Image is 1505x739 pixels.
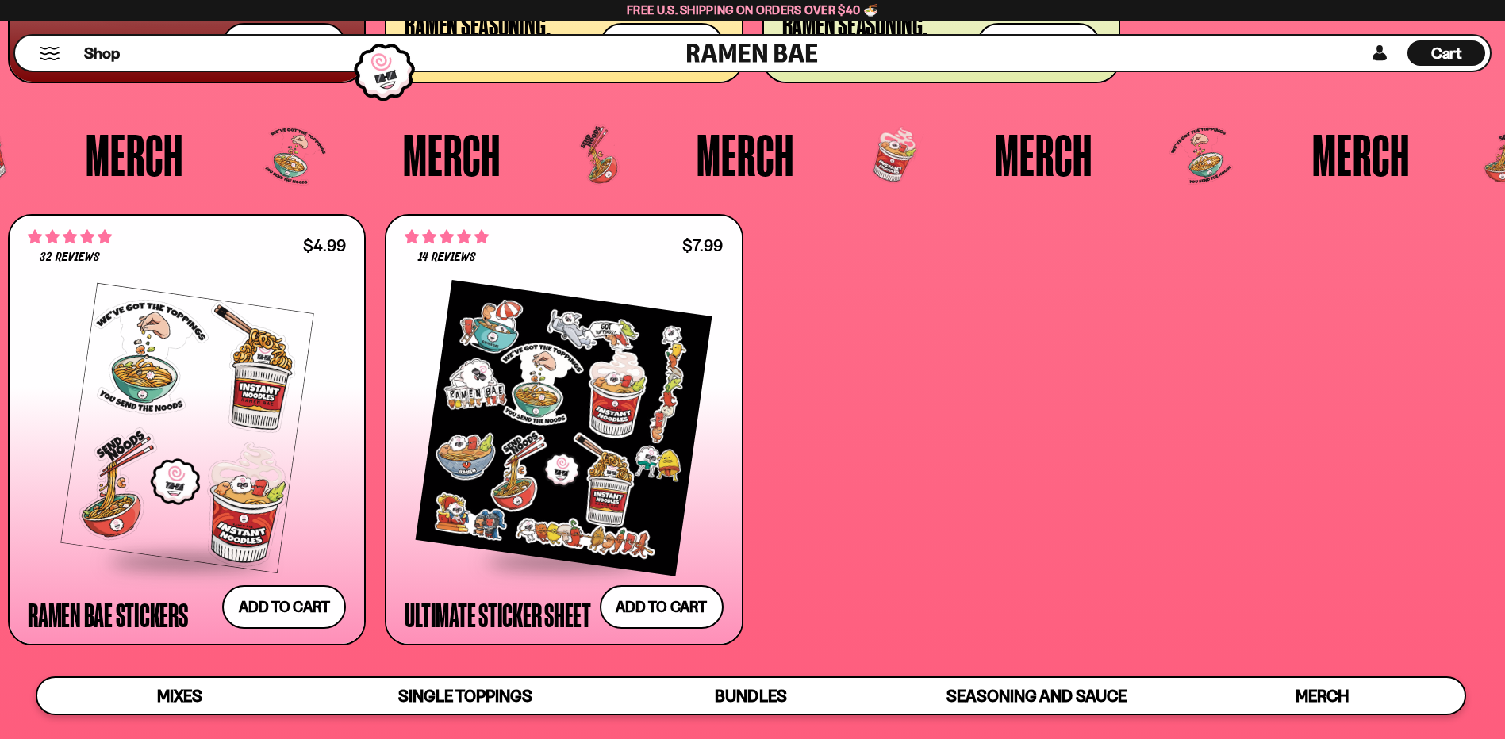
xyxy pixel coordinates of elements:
div: $4.99 [303,238,346,253]
span: Merch [86,125,183,184]
button: Mobile Menu Trigger [39,47,60,60]
span: Merch [1312,125,1410,184]
a: Shop [84,40,120,66]
span: Mixes [157,686,202,706]
a: Single Toppings [323,678,609,714]
span: 4.86 stars [405,227,489,247]
div: Ultimate Sticker Sheet [405,600,591,629]
a: Seasoning and Sauce [893,678,1179,714]
span: Merch [697,125,794,184]
span: Seasoning and Sauce [946,686,1127,706]
div: Cart [1407,36,1485,71]
span: Single Toppings [398,686,532,706]
span: 4.75 stars [28,227,112,247]
span: Cart [1431,44,1462,63]
a: Merch [1179,678,1465,714]
span: Merch [1296,686,1349,706]
a: 4.75 stars 32 reviews $4.99 Ramen Bae Stickers Add to cart [8,214,366,645]
span: Merch [995,125,1092,184]
a: 4.86 stars 14 reviews $7.99 Ultimate Sticker Sheet Add to cart [385,214,743,645]
button: Add to cart [222,585,346,629]
span: 32 reviews [40,251,100,264]
a: Bundles [609,678,894,714]
span: Bundles [715,686,786,706]
span: Merch [403,125,501,184]
button: Add to cart [600,585,724,629]
span: 14 reviews [418,251,476,264]
span: Free U.S. Shipping on Orders over $40 🍜 [627,2,878,17]
span: Shop [84,43,120,64]
div: $7.99 [682,238,723,253]
div: Ramen Bae Stickers [28,600,188,629]
a: Mixes [37,678,323,714]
